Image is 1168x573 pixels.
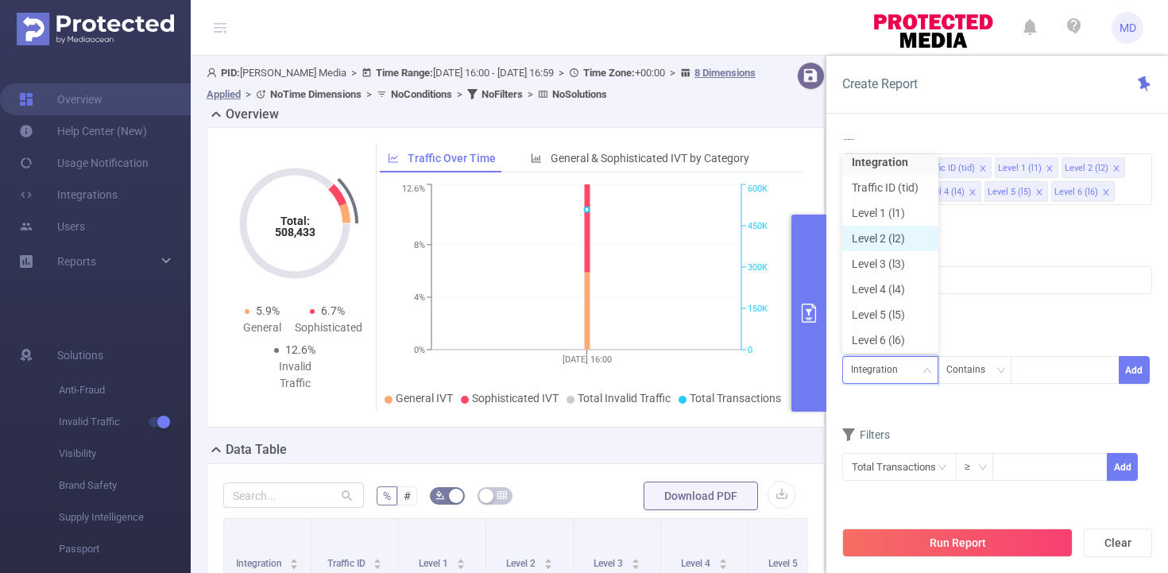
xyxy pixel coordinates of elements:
[921,182,965,203] div: Level 4 (l4)
[391,88,452,100] b: No Conditions
[207,68,221,78] i: icon: user
[631,556,640,561] i: icon: caret-up
[917,157,992,178] li: Traffic ID (tid)
[383,490,391,502] span: %
[373,563,382,567] i: icon: caret-down
[435,490,445,500] i: icon: bg-colors
[396,392,453,405] span: General IVT
[207,67,756,100] span: [PERSON_NAME] Media [DATE] 16:00 - [DATE] 16:59 +00:00
[223,482,364,508] input: Search...
[19,179,118,211] a: Integrations
[290,563,299,567] i: icon: caret-down
[842,175,938,200] li: Traffic ID (tid)
[241,88,256,100] span: >
[1062,157,1125,178] li: Level 2 (l2)
[748,304,768,314] tspan: 150K
[806,556,814,561] i: icon: caret-up
[552,88,607,100] b: No Solutions
[631,563,640,567] i: icon: caret-down
[996,366,1006,377] i: icon: down
[946,357,996,383] div: Contains
[920,158,975,179] div: Traffic ID (tid)
[1035,188,1043,198] i: icon: close
[362,88,377,100] span: >
[270,88,362,100] b: No Time Dimensions
[456,556,465,561] i: icon: caret-up
[681,558,713,569] span: Level 4
[842,428,890,441] span: Filters
[842,76,918,91] span: Create Report
[988,182,1031,203] div: Level 5 (l5)
[842,149,938,175] li: Integration
[456,556,466,566] div: Sort
[19,211,85,242] a: Users
[1046,165,1054,174] i: icon: close
[1107,453,1138,481] button: Add
[506,558,538,569] span: Level 2
[543,556,553,566] div: Sort
[578,392,671,405] span: Total Invalid Traffic
[19,83,102,115] a: Overview
[414,345,425,355] tspan: 0%
[1054,182,1098,203] div: Level 6 (l6)
[230,319,295,336] div: General
[57,339,103,371] span: Solutions
[748,221,768,231] tspan: 450K
[1065,158,1108,179] div: Level 2 (l2)
[57,246,96,277] a: Reports
[497,490,507,500] i: icon: table
[59,470,191,501] span: Brand Safety
[289,556,299,566] div: Sort
[665,67,680,79] span: >
[321,304,345,317] span: 6.7%
[718,563,727,567] i: icon: caret-down
[59,374,191,406] span: Anti-Fraud
[978,463,988,474] i: icon: down
[922,366,932,377] i: icon: down
[373,556,382,566] div: Sort
[414,292,425,303] tspan: 4%
[419,558,451,569] span: Level 1
[551,152,749,165] span: General & Sophisticated IVT by Category
[594,558,625,569] span: Level 3
[979,165,987,174] i: icon: close
[842,251,938,277] li: Level 3 (l3)
[806,556,815,566] div: Sort
[221,67,240,79] b: PID:
[644,482,758,510] button: Download PDF
[19,115,147,147] a: Help Center (New)
[376,67,433,79] b: Time Range:
[482,88,523,100] b: No Filters
[554,67,569,79] span: >
[1102,188,1110,198] i: icon: close
[408,152,496,165] span: Traffic Over Time
[842,327,938,353] li: Level 6 (l6)
[965,454,981,480] div: ≥
[806,563,814,567] i: icon: caret-down
[768,558,800,569] span: Level 5
[373,556,382,561] i: icon: caret-up
[226,440,287,459] h2: Data Table
[995,157,1058,178] li: Level 1 (l1)
[842,277,938,302] li: Level 4 (l4)
[851,357,909,383] div: Integration
[59,406,191,438] span: Invalid Traffic
[842,528,1073,557] button: Run Report
[226,105,279,124] h2: Overview
[842,200,938,226] li: Level 1 (l1)
[402,184,425,195] tspan: 12.6%
[262,358,327,392] div: Invalid Traffic
[236,558,284,569] span: Integration
[1120,12,1136,44] span: MD
[1051,181,1115,202] li: Level 6 (l6)
[984,181,1048,202] li: Level 5 (l5)
[523,88,538,100] span: >
[631,556,640,566] div: Sort
[275,226,315,238] tspan: 508,433
[414,240,425,250] tspan: 8%
[285,343,315,356] span: 12.6%
[456,563,465,567] i: icon: caret-down
[563,354,612,365] tspan: [DATE] 16:00
[543,563,552,567] i: icon: caret-down
[842,226,938,251] li: Level 2 (l2)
